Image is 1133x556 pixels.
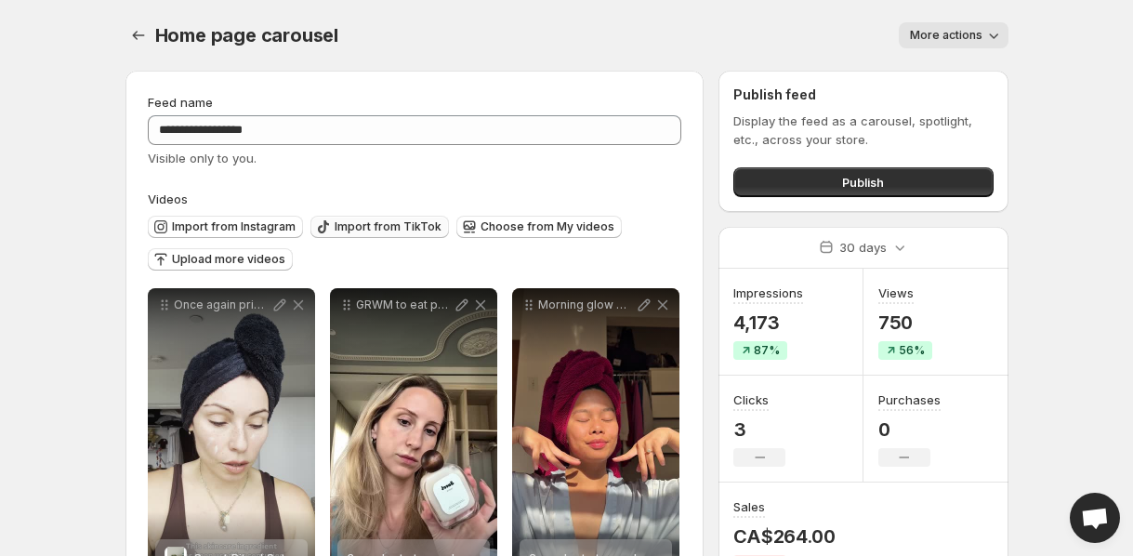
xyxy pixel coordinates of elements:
p: Morning glow with @elliemaeden [538,298,635,312]
button: Publish [733,167,993,197]
p: Once again prioritizing skincare over actually doing my hair I thought I was going to hate a tall... [174,298,270,312]
p: 3 [733,418,785,441]
h3: Impressions [733,284,803,302]
span: Import from Instagram [172,219,296,234]
h3: Clicks [733,391,769,409]
h2: Publish feed [733,86,993,104]
p: CA$264.00 [733,525,835,548]
p: 30 days [839,238,887,257]
h3: Sales [733,497,765,516]
p: GRWM to eat paella First up skin prep with Sirne mist launching [DATE] Salve-ation balm to rehydr... [356,298,453,312]
div: Open chat [1070,493,1120,543]
span: Feed name [148,95,213,110]
h3: Views [878,284,914,302]
button: Choose from My videos [456,216,622,238]
button: More actions [899,22,1008,48]
button: Settings [125,22,152,48]
p: 750 [878,311,932,334]
span: More actions [910,28,982,43]
span: Publish [842,173,884,192]
span: 56% [899,343,925,358]
span: Home page carousel [155,24,338,46]
span: Upload more videos [172,252,285,267]
p: Display the feed as a carousel, spotlight, etc., across your store. [733,112,993,149]
span: Visible only to you. [148,151,257,165]
span: Import from TikTok [335,219,441,234]
span: 87% [754,343,780,358]
button: Import from TikTok [310,216,449,238]
p: 4,173 [733,311,803,334]
button: Import from Instagram [148,216,303,238]
p: 0 [878,418,941,441]
h3: Purchases [878,391,941,409]
span: Videos [148,192,188,206]
button: Upload more videos [148,248,293,271]
span: Choose from My videos [481,219,614,234]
